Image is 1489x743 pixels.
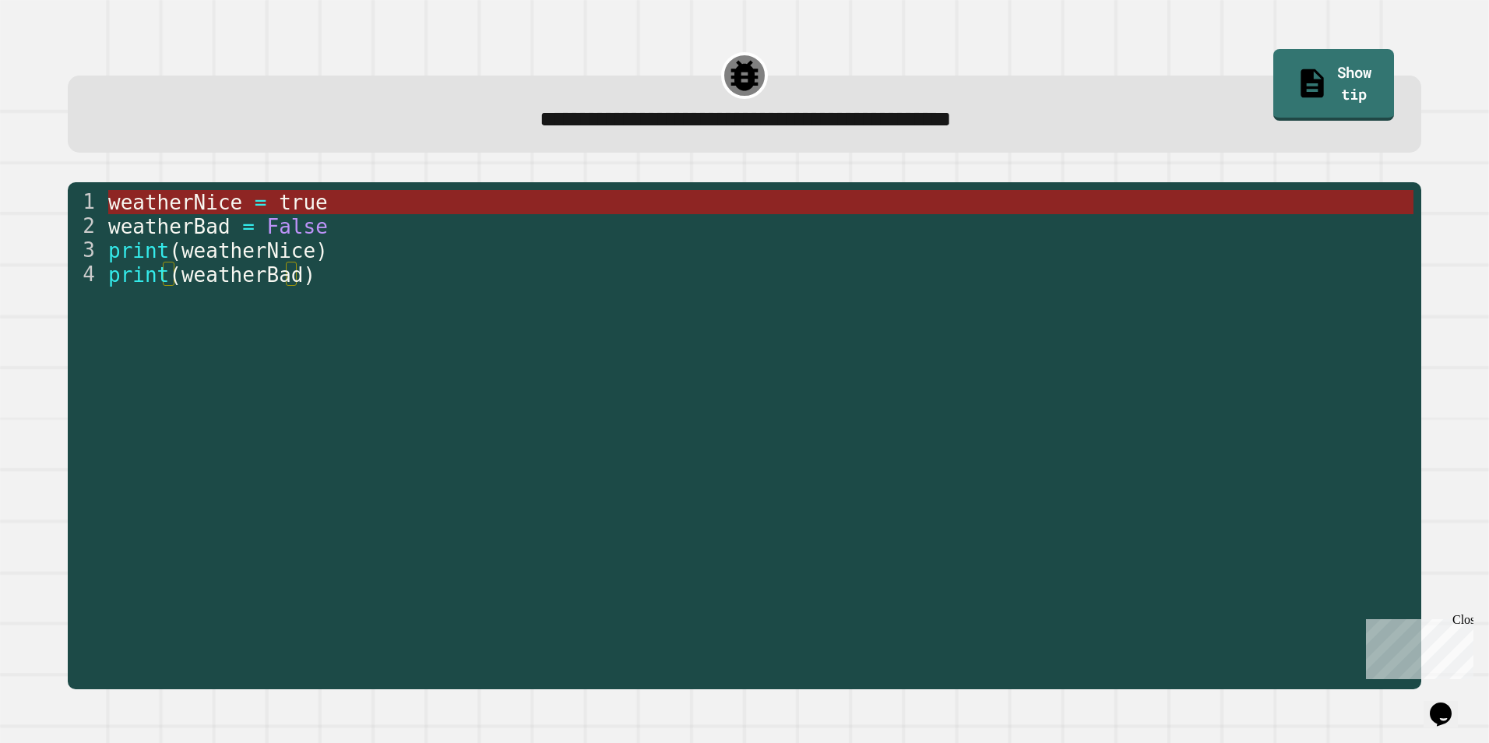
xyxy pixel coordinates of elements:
[170,263,182,287] span: (
[267,215,328,238] span: False
[315,239,328,262] span: )
[68,214,105,238] div: 2
[68,238,105,262] div: 3
[6,6,107,99] div: Chat with us now!Close
[1424,681,1473,727] iframe: chat widget
[280,191,329,214] span: true
[181,263,304,287] span: weatherBad
[304,263,316,287] span: )
[1360,613,1473,679] iframe: chat widget
[170,239,182,262] span: (
[68,190,105,214] div: 1
[108,239,169,262] span: print
[1273,49,1394,121] a: Show tip
[108,263,169,287] span: print
[108,215,231,238] span: weatherBad
[255,191,267,214] span: =
[108,191,242,214] span: weatherNice
[181,239,315,262] span: weatherNice
[243,215,255,238] span: =
[68,262,105,287] div: 4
